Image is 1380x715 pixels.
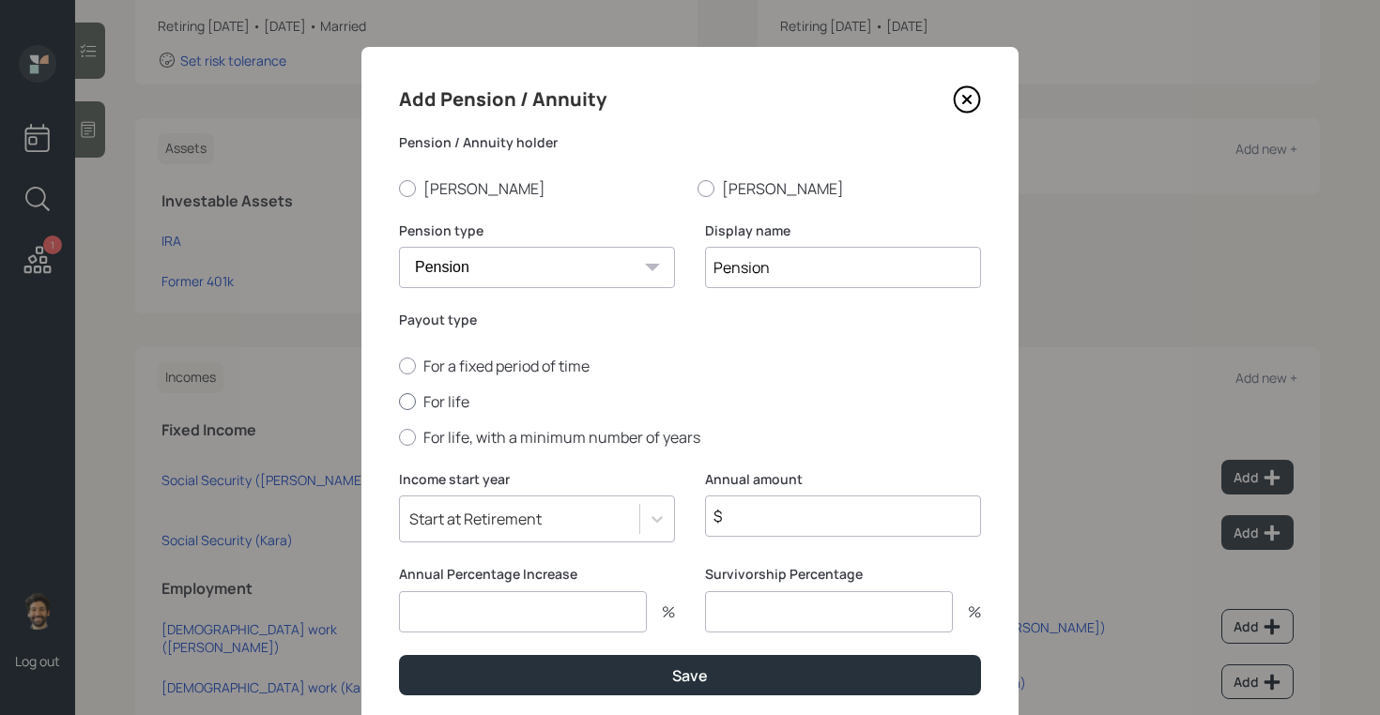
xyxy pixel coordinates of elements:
[399,133,981,152] label: Pension / Annuity holder
[399,427,981,448] label: For life, with a minimum number of years
[399,565,675,584] label: Annual Percentage Increase
[399,655,981,695] button: Save
[399,311,981,329] label: Payout type
[698,178,981,199] label: [PERSON_NAME]
[399,178,682,199] label: [PERSON_NAME]
[399,470,675,489] label: Income start year
[399,84,606,114] h4: Add Pension / Annuity
[399,356,981,376] label: For a fixed period of time
[705,470,981,489] label: Annual amount
[953,604,981,619] div: %
[399,221,675,240] label: Pension type
[705,221,981,240] label: Display name
[409,509,542,529] div: Start at Retirement
[647,604,675,619] div: %
[705,565,981,584] label: Survivorship Percentage
[672,665,708,686] div: Save
[399,391,981,412] label: For life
